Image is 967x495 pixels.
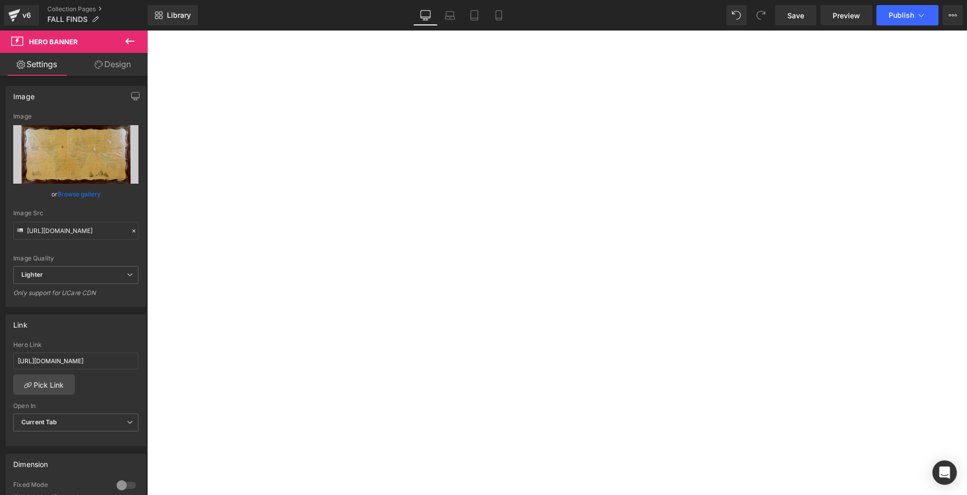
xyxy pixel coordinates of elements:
a: Tablet [462,5,487,25]
div: Dimension [13,454,48,469]
span: Library [167,11,191,20]
span: Preview [833,10,860,21]
span: Hero Banner [29,38,78,46]
div: Open Intercom Messenger [932,460,957,485]
input: https://your-shop.myshopify.com [13,353,138,369]
div: Link [13,315,27,329]
div: Image [13,113,138,120]
div: Hero Link [13,341,138,348]
a: Browse gallery [58,185,101,203]
button: More [943,5,963,25]
a: Mobile [487,5,511,25]
a: Laptop [438,5,462,25]
a: Collection Pages [47,5,148,13]
a: Preview [820,5,872,25]
a: v6 [4,5,39,25]
div: Image Quality [13,255,138,262]
span: FALL FINDS [47,15,88,23]
a: Desktop [413,5,438,25]
div: Fixed Mode [13,481,106,491]
b: Current Tab [21,418,58,426]
a: Pick Link [13,374,75,395]
div: Image [13,86,35,101]
div: v6 [20,9,33,22]
button: Undo [726,5,747,25]
input: Link [13,222,138,240]
div: Only support for UCare CDN [13,289,138,304]
span: Publish [889,11,914,19]
button: Publish [876,5,938,25]
span: Save [787,10,804,21]
div: or [13,189,138,199]
a: New Library [148,5,198,25]
div: Image Src [13,210,138,217]
b: Lighter [21,271,43,278]
div: Open In [13,402,138,410]
button: Redo [751,5,771,25]
a: Design [76,53,150,76]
